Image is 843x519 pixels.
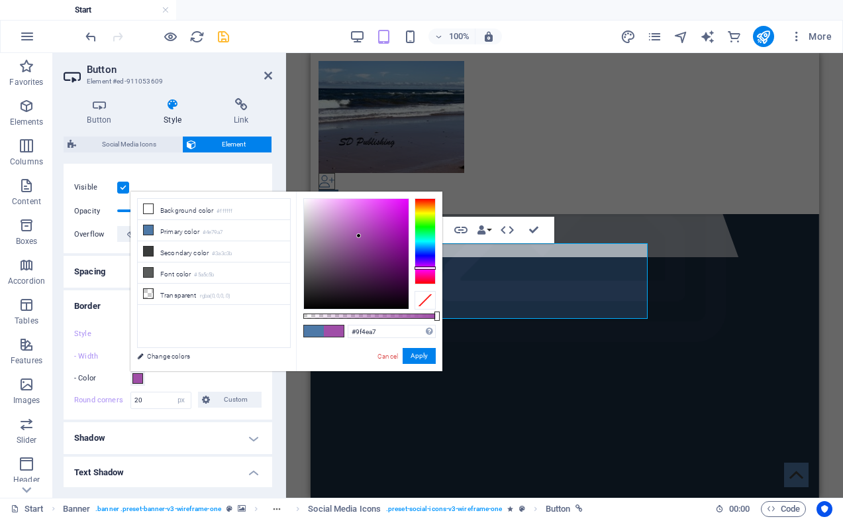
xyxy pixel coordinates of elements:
[194,270,214,280] small: #5a5c5b
[74,227,117,243] label: Overflow
[448,217,473,243] button: Link
[324,325,344,337] span: #9f4ea7
[495,217,520,243] button: HTML
[483,30,495,42] i: On resize automatically adjust zoom level to fit chosen device.
[9,77,43,87] p: Favorites
[138,199,290,220] li: Background color
[12,196,41,207] p: Content
[226,505,232,512] i: This element is a customizable preset
[83,29,99,44] i: Undo: Change round corners (Ctrl+Z)
[200,292,231,301] small: rgba(0,0,0,.0)
[74,180,117,196] label: Visible
[386,501,502,517] span: . preset-social-icons-v3-wireframe-one
[415,291,436,310] div: Clear Color Selection
[74,326,130,342] label: Style
[215,29,231,44] button: save
[64,98,140,126] h4: Button
[700,29,716,44] button: text_generator
[403,348,436,364] button: Apply
[620,29,636,44] i: Design (Ctrl+Alt+Y)
[140,98,211,126] h4: Style
[13,395,40,406] p: Images
[64,256,272,288] h4: Spacing
[138,241,290,262] li: Secondary color
[87,64,272,76] h2: Button
[64,290,272,314] h4: Border
[647,29,663,44] button: pages
[767,501,800,517] span: Code
[64,457,272,481] h4: Text Shadow
[189,29,205,44] button: reload
[130,348,284,365] a: Change colors
[200,137,268,152] span: Element
[756,29,771,44] i: Publish
[74,371,130,386] label: - Color
[217,207,232,216] small: #ffffff
[138,220,290,241] li: Primary color
[11,501,44,517] a: Click to cancel selection. Double-click to open Pages
[647,29,662,44] i: Pages (Ctrl+Alt+S)
[87,76,246,87] h3: Element #ed-911053609
[10,156,43,167] p: Columns
[753,26,774,47] button: publish
[13,475,40,485] p: Header
[74,392,130,408] label: Round corners
[715,501,750,517] h6: Session time
[790,30,832,43] span: More
[138,284,290,305] li: Transparent
[183,137,272,152] button: Element
[198,392,262,408] button: Custom
[95,501,221,517] span: . banner .preset-banner-v3-wireframe-one
[726,29,742,44] i: Commerce
[376,351,399,361] a: Cancel
[63,501,583,517] nav: breadcrumb
[74,207,117,215] label: Opacity
[785,26,837,47] button: More
[189,29,205,44] i: Reload page
[738,504,740,514] span: :
[238,505,246,512] i: This element contains a background
[519,505,525,512] i: This element is a customizable preset
[304,325,324,337] span: #4e79a7
[546,501,571,517] span: Click to select. Double-click to edit
[74,349,130,365] label: - Width
[761,501,806,517] button: Code
[575,505,583,512] i: This element is linked
[15,316,38,326] p: Tables
[64,422,272,454] h4: Shadow
[521,217,546,243] button: Confirm (⌘+⏎)
[700,29,715,44] i: AI Writer
[83,29,99,44] button: undo
[80,137,178,152] span: Social Media Icons
[726,29,742,44] button: commerce
[16,236,38,247] p: Boxes
[10,117,44,127] p: Elements
[673,29,689,44] i: Navigator
[64,137,182,152] button: Social Media Icons
[11,355,42,366] p: Features
[308,501,381,517] span: Click to select. Double-click to edit
[507,505,513,512] i: Element contains an animation
[212,249,232,259] small: #3a3c3b
[203,228,223,237] small: #4e79a7
[620,29,636,44] button: design
[729,501,750,517] span: 00 00
[8,276,45,286] p: Accordion
[138,262,290,284] li: Font color
[475,217,493,243] button: Data Bindings
[210,98,272,126] h4: Link
[17,435,37,445] p: Slider
[428,29,475,44] button: 100%
[817,501,832,517] button: Usercentrics
[216,29,231,44] i: Save (Ctrl+S)
[448,29,470,44] h6: 100%
[673,29,689,44] button: navigator
[63,501,91,517] span: Click to select. Double-click to edit
[214,392,258,408] span: Custom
